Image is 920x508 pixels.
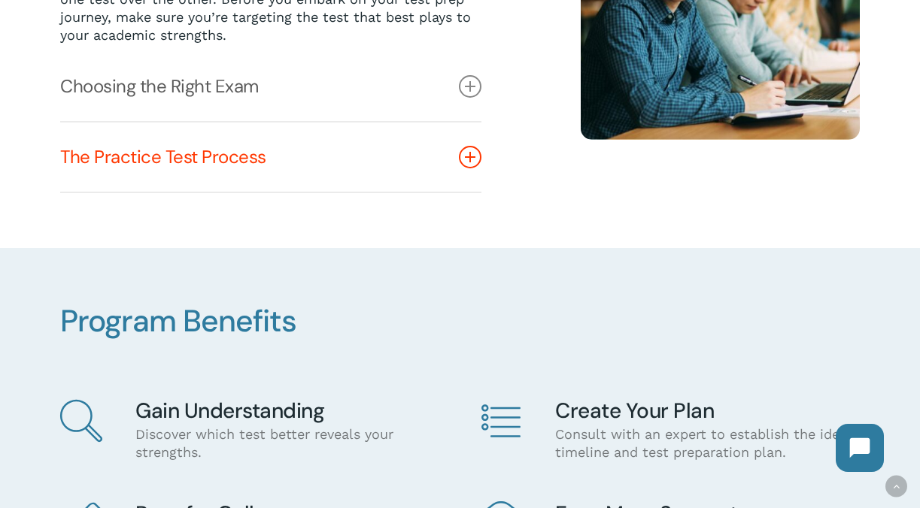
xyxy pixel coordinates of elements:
[555,400,858,461] div: Consult with an expert to establish the ideal timeline and test preparation plan.
[60,52,481,121] a: Choosing the Right Exam
[60,301,296,341] span: Program Benefits
[135,400,438,461] div: Discover which test better reveals your strengths.
[821,409,899,487] iframe: Chatbot
[135,400,438,422] h4: Gain Understanding
[555,400,858,422] h4: Create Your Plan
[60,122,481,192] a: The Practice Test Process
